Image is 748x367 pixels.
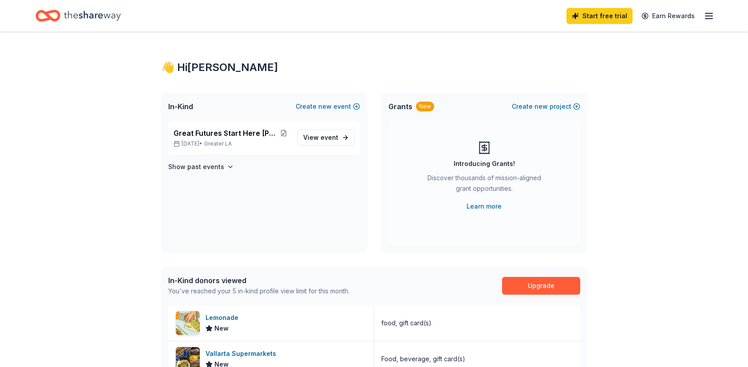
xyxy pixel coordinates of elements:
div: Vallarta Supermarkets [206,348,280,359]
div: Introducing Grants! [454,158,515,169]
a: Earn Rewards [636,8,700,24]
div: Discover thousands of mission-aligned grant opportunities. [424,173,545,197]
span: In-Kind [168,101,193,112]
span: new [318,101,332,112]
span: Greater LA [204,140,232,147]
span: new [534,101,548,112]
a: Upgrade [502,277,580,295]
span: Great Futures Start Here [PERSON_NAME] [174,128,278,138]
button: Createnewevent [296,101,360,112]
div: Lemonade [206,312,242,323]
a: View event [297,130,355,146]
h4: Show past events [168,162,224,172]
a: Learn more [467,201,502,212]
span: View [303,132,338,143]
div: New [416,102,434,111]
span: New [214,323,229,334]
div: food, gift card(s) [381,318,431,328]
div: You've reached your 5 in-kind profile view limit for this month. [168,286,349,296]
div: Food, beverage, gift card(s) [381,354,465,364]
div: In-Kind donors viewed [168,275,349,286]
span: Grants [388,101,412,112]
img: Image for Lemonade [176,311,200,335]
button: Createnewproject [512,101,580,112]
span: event [321,134,338,141]
a: Start free trial [566,8,633,24]
div: 👋 Hi [PERSON_NAME] [161,60,587,75]
button: Show past events [168,162,234,172]
p: [DATE] • [174,140,290,147]
a: Home [36,5,121,26]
